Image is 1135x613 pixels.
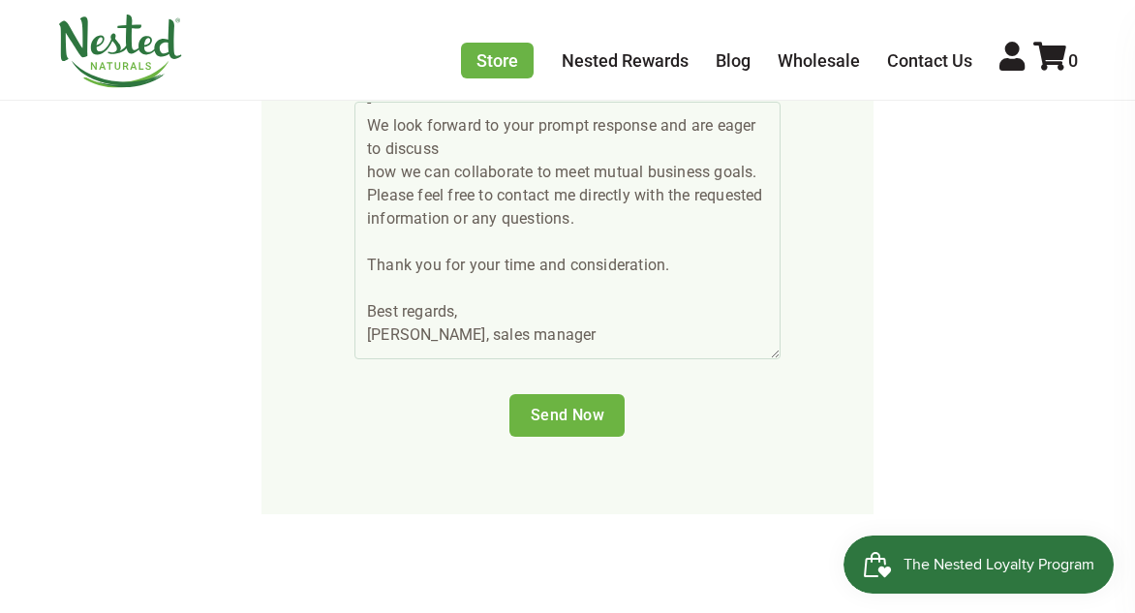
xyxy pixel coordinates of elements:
a: Nested Rewards [562,50,689,71]
a: Wholesale [778,50,860,71]
a: Store [461,43,534,78]
input: Send Now [509,394,625,437]
a: 0 [1033,50,1078,71]
a: Contact Us [887,50,972,71]
iframe: Button to open loyalty program pop-up [844,536,1116,594]
a: Blog [716,50,751,71]
span: 0 [1068,50,1078,71]
img: Nested Naturals [57,15,183,88]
